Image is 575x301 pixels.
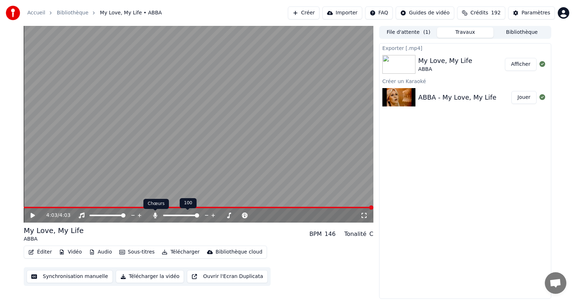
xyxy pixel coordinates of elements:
button: Travaux [437,27,494,38]
div: Bibliothèque cloud [216,248,262,256]
button: Crédits192 [457,6,505,19]
img: youka [6,6,20,20]
span: 4:03 [59,212,70,219]
div: Paramètres [521,9,550,17]
div: Tonalité [344,230,367,238]
div: / [46,212,64,219]
button: Sous-titres [116,247,158,257]
div: C [369,230,373,238]
span: 4:03 [46,212,57,219]
div: 146 [325,230,336,238]
button: Afficher [505,58,537,71]
div: Chœurs [143,199,169,209]
span: ( 1 ) [423,29,431,36]
a: Accueil [27,9,45,17]
button: Audio [86,247,115,257]
div: My Love, My Life [418,56,472,66]
div: ABBA [418,66,472,73]
button: Jouer [511,91,537,104]
div: Ouvrir le chat [545,272,566,294]
button: Éditer [26,247,55,257]
span: Crédits [470,9,488,17]
button: Bibliothèque [493,27,550,38]
button: FAQ [365,6,393,19]
span: 192 [491,9,501,17]
nav: breadcrumb [27,9,162,17]
div: My Love, My Life [24,225,84,236]
button: Créer [288,6,319,19]
div: 100 [180,198,197,208]
button: Paramètres [508,6,555,19]
button: Ouvrir l'Ecran Duplicata [187,270,268,283]
div: Exporter [.mp4] [379,44,551,52]
button: Synchronisation manuelle [27,270,113,283]
button: File d'attente [380,27,437,38]
span: My Love, My Life • ABBA [100,9,162,17]
div: ABBA [24,236,84,243]
button: Guides de vidéo [396,6,454,19]
button: Vidéo [56,247,84,257]
div: ABBA - My Love, My Life [418,92,496,102]
a: Bibliothèque [57,9,88,17]
div: Créer un Karaoké [379,77,551,85]
button: Télécharger la vidéo [116,270,184,283]
div: BPM [309,230,322,238]
button: Télécharger [159,247,202,257]
button: Importer [322,6,362,19]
